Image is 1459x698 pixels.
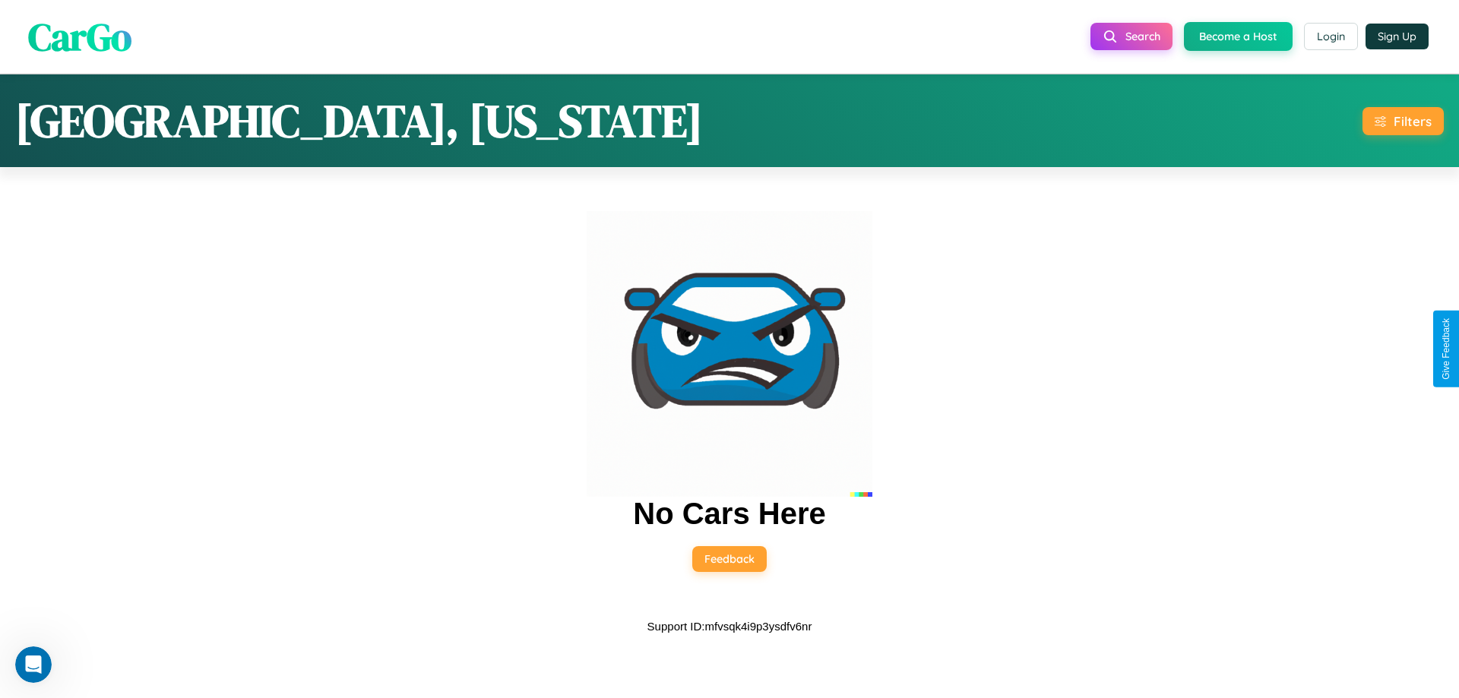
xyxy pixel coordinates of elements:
button: Feedback [692,546,767,572]
h1: [GEOGRAPHIC_DATA], [US_STATE] [15,90,703,152]
button: Filters [1362,107,1444,135]
div: Filters [1394,113,1432,129]
iframe: Intercom live chat [15,646,52,683]
span: CarGo [28,10,131,62]
span: Search [1125,30,1160,43]
button: Search [1090,23,1173,50]
p: Support ID: mfvsqk4i9p3ysdfv6nr [647,616,812,636]
div: Give Feedback [1441,318,1451,380]
button: Become a Host [1184,22,1293,51]
button: Sign Up [1366,24,1429,49]
button: Login [1304,23,1358,50]
img: car [587,211,872,497]
h2: No Cars Here [633,497,825,531]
